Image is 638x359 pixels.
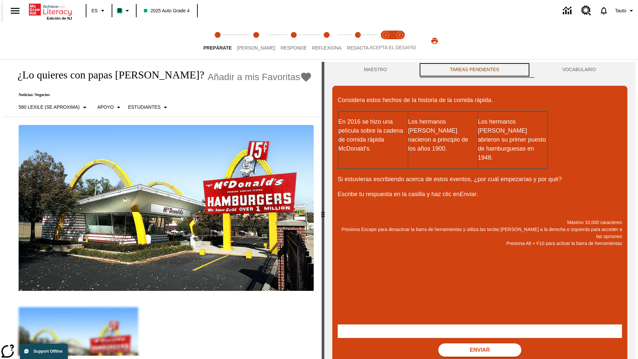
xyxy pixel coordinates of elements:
span: Añadir a mis Favoritas [208,72,300,82]
p: Estudiantes [128,104,160,111]
span: Prepárate [203,45,232,51]
p: Considera estos hechos de la historia de la comida rápida. [338,96,622,105]
text: 2 [399,33,400,37]
button: Reflexiona step 4 of 5 [307,23,347,59]
button: Prepárate step 1 of 5 [198,23,237,59]
button: Lee step 2 of 5 [232,23,280,59]
span: Tauto [615,7,626,14]
span: Edición de NJ [47,16,72,20]
span: [PERSON_NAME] [237,45,275,51]
span: B [118,6,121,15]
span: Reflexiona [312,45,342,51]
div: reading [3,62,322,356]
p: Si estuvieras escribiendo acerca de estos eventos, ¿por cuál empezarías y por qué? [338,175,622,184]
span: ACEPTA EL DESAFÍO [370,45,416,50]
img: Uno de los primeros locales de McDonald's, con el icónico letrero rojo y los arcos amarillos. [19,125,314,291]
span: Redacta [347,45,369,51]
body: Máximo 10,000 caracteres Presiona Escape para desactivar la barra de herramientas y utiliza las t... [3,5,97,11]
button: TAREAS PENDIENTES [418,62,531,78]
div: Pulsa la tecla de intro o la barra espaciadora y luego presiona las flechas de derecha e izquierd... [322,62,324,359]
div: Instructional Panel Tabs [332,62,627,78]
a: Centro de recursos, Se abrirá en una pestaña nueva. [577,2,595,20]
span: Responde [280,45,307,51]
button: Añadir a mis Favoritas - ¿Lo quieres con papas fritas? [208,71,312,83]
a: Centro de información [559,2,577,20]
button: Lenguaje: ES, Selecciona un idioma [88,5,110,17]
button: Tipo de apoyo, Apoyo [95,101,126,113]
button: Boost El color de la clase es verde menta. Cambiar el color de la clase. [114,5,134,17]
button: Abrir el menú lateral [5,1,25,21]
p: Los hermanos [PERSON_NAME] nacieron a principio de los años 1900. [408,117,477,153]
button: VOCABULARIO [531,62,627,78]
button: Redacta step 5 of 5 [342,23,374,59]
p: Máximo 10,000 caracteres [338,219,622,226]
p: 580 Lexile (Se aproxima) [19,104,80,111]
p: Presiona Alt + F10 para activar la barra de herramientas [338,240,622,247]
p: Noticias: Negocios [11,92,312,97]
p: Apoyo [97,104,114,111]
h1: ¿Lo quieres con papas [PERSON_NAME]? [11,69,204,81]
button: Responde step 3 of 5 [275,23,312,59]
span: 2025 Auto Grade 4 [144,7,190,14]
p: En 2016 se hizo una película sobre la cadena de comida rápida McDonald's. [338,117,407,153]
button: Seleccione Lexile, 580 Lexile (Se aproxima) [16,101,91,113]
p: Los hermanos [PERSON_NAME] abrieron su primer puesto de hamburguesas en 1948. [478,117,547,162]
button: Acepta el desafío contesta step 2 of 2 [390,23,409,59]
em: Enviar [460,191,477,197]
span: ES [91,7,98,14]
button: Seleccionar estudiante [125,101,172,113]
button: Maestro [332,62,418,78]
text: 1 [385,33,386,37]
p: Escribe tu respuesta en la casilla y haz clic en . [338,190,622,199]
p: Presiona Escape para desactivar la barra de herramientas y utiliza las teclas [PERSON_NAME] a la ... [338,226,622,240]
span: Support Offline [34,349,62,354]
button: Acepta el desafío lee step 1 of 2 [376,23,395,59]
button: Imprimir [424,35,445,47]
div: activity [324,62,635,359]
a: Notificaciones [595,2,612,19]
button: Enviar [438,343,521,357]
div: Portada [29,2,72,20]
button: Perfil/Configuración [612,5,638,17]
button: Support Offline [20,344,68,359]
